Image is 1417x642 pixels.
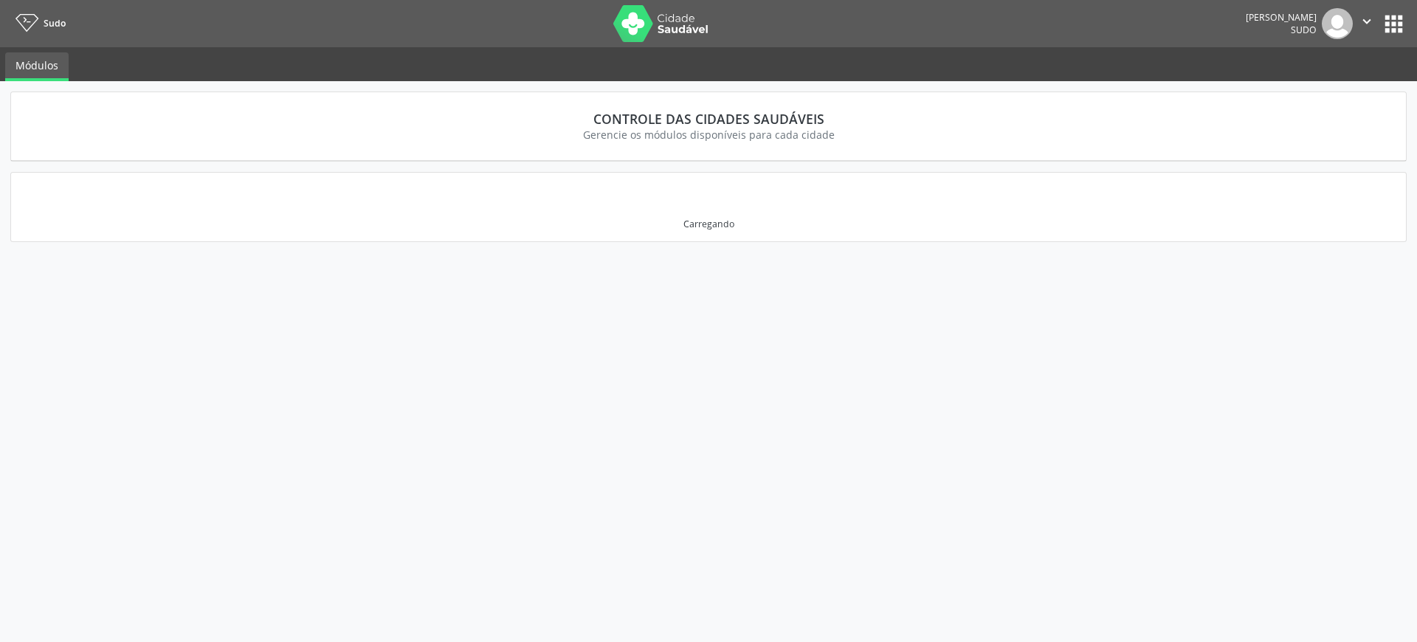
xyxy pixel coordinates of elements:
[1291,24,1317,36] span: Sudo
[1353,8,1381,39] button: 
[44,17,66,30] span: Sudo
[683,218,734,230] div: Carregando
[10,11,66,35] a: Sudo
[32,111,1385,127] div: Controle das Cidades Saudáveis
[1381,11,1407,37] button: apps
[32,127,1385,142] div: Gerencie os módulos disponíveis para cada cidade
[1322,8,1353,39] img: img
[1359,13,1375,30] i: 
[1246,11,1317,24] div: [PERSON_NAME]
[5,52,69,81] a: Módulos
